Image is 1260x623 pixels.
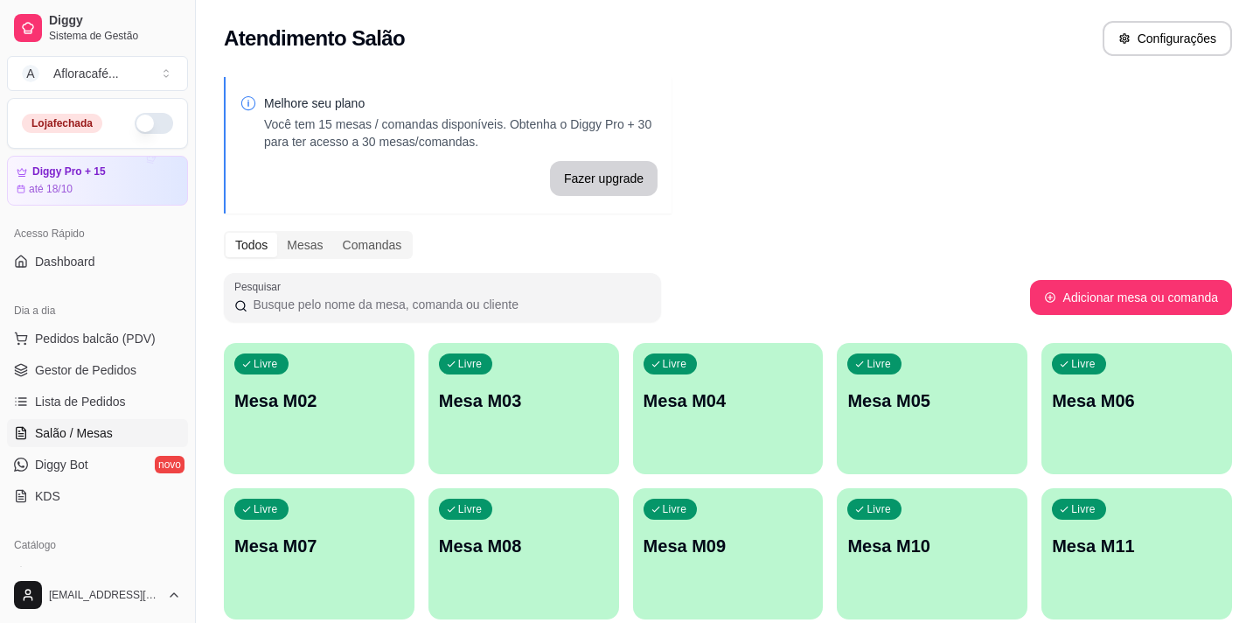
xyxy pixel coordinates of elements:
[35,487,60,505] span: KDS
[439,388,609,413] p: Mesa M03
[35,330,156,347] span: Pedidos balcão (PDV)
[224,343,414,474] button: LivreMesa M02
[644,388,813,413] p: Mesa M04
[35,361,136,379] span: Gestor de Pedidos
[428,343,619,474] button: LivreMesa M03
[32,165,106,178] article: Diggy Pro + 15
[264,94,658,112] p: Melhore seu plano
[458,357,483,371] p: Livre
[1052,534,1222,558] p: Mesa M11
[550,161,658,196] button: Fazer upgrade
[53,65,119,82] div: Afloracafé ...
[7,356,188,384] a: Gestor de Pedidos
[22,65,39,82] span: A
[49,13,181,29] span: Diggy
[1052,388,1222,413] p: Mesa M06
[7,531,188,559] div: Catálogo
[458,502,483,516] p: Livre
[254,502,278,516] p: Livre
[254,357,278,371] p: Livre
[644,534,813,558] p: Mesa M09
[7,297,188,325] div: Dia a dia
[224,488,414,619] button: LivreMesa M07
[837,343,1027,474] button: LivreMesa M05
[7,388,188,416] a: Lista de Pedidos
[633,488,824,619] button: LivreMesa M09
[277,233,332,257] div: Mesas
[867,357,891,371] p: Livre
[7,325,188,353] button: Pedidos balcão (PDV)
[29,182,73,196] article: até 18/10
[247,296,651,313] input: Pesquisar
[7,482,188,510] a: KDS
[1071,357,1096,371] p: Livre
[22,114,102,133] div: Loja fechada
[135,113,173,134] button: Alterar Status
[439,534,609,558] p: Mesa M08
[1103,21,1232,56] button: Configurações
[7,574,188,616] button: [EMAIL_ADDRESS][DOMAIN_NAME]
[49,29,181,43] span: Sistema de Gestão
[847,388,1017,413] p: Mesa M05
[847,534,1017,558] p: Mesa M10
[7,419,188,447] a: Salão / Mesas
[35,564,84,582] span: Produtos
[7,248,188,276] a: Dashboard
[234,279,287,294] label: Pesquisar
[7,56,188,91] button: Select a team
[7,559,188,587] a: Produtos
[7,451,188,479] a: Diggy Botnovo
[35,393,126,410] span: Lista de Pedidos
[7,220,188,248] div: Acesso Rápido
[1041,488,1232,619] button: LivreMesa M11
[234,534,404,558] p: Mesa M07
[224,24,405,52] h2: Atendimento Salão
[49,588,160,602] span: [EMAIL_ADDRESS][DOMAIN_NAME]
[264,115,658,150] p: Você tem 15 mesas / comandas disponíveis. Obtenha o Diggy Pro + 30 para ter acesso a 30 mesas/com...
[35,456,88,473] span: Diggy Bot
[333,233,412,257] div: Comandas
[428,488,619,619] button: LivreMesa M08
[35,424,113,442] span: Salão / Mesas
[663,357,687,371] p: Livre
[663,502,687,516] p: Livre
[234,388,404,413] p: Mesa M02
[837,488,1027,619] button: LivreMesa M10
[1071,502,1096,516] p: Livre
[7,7,188,49] a: DiggySistema de Gestão
[1041,343,1232,474] button: LivreMesa M06
[867,502,891,516] p: Livre
[1030,280,1232,315] button: Adicionar mesa ou comanda
[226,233,277,257] div: Todos
[633,343,824,474] button: LivreMesa M04
[35,253,95,270] span: Dashboard
[7,156,188,206] a: Diggy Pro + 15até 18/10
